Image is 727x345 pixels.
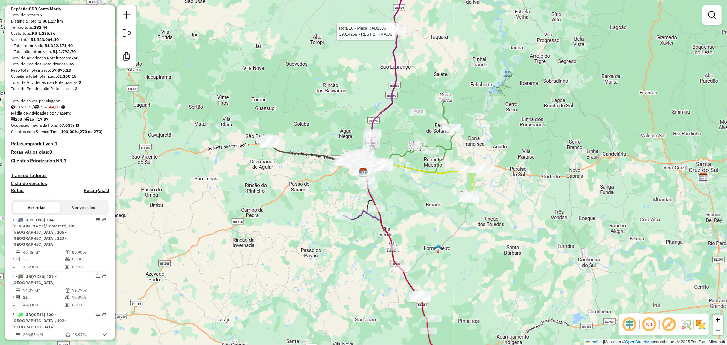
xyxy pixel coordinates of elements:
[12,274,57,285] span: 2 -
[22,249,65,256] td: 40,42 KM
[39,18,63,24] strong: 2.001,27 km
[409,109,426,116] div: Atividade não roteirizada - CLAUDINOR ADAO DE AGUIAR
[11,79,109,86] div: Total de Atividades não Roteirizadas:
[51,67,71,73] strong: 57.875,13
[37,117,48,122] strong: 17,87
[11,149,109,155] h4: Rotas vários dias:
[12,302,16,309] td: =
[72,294,106,301] td: 97,39%
[12,217,78,247] span: | 104 - [PERSON_NAME]/Tomazetti, 105 - [GEOGRAPHIC_DATA], 106 - [GEOGRAPHIC_DATA], 110 - [GEOGRAP...
[661,316,677,333] span: Exibir rótulo
[64,157,66,164] strong: 1
[26,274,44,279] span: JBQ7D35
[603,340,604,344] span: |
[76,123,79,127] em: Média calculada utilizando a maior ocupação (%Peso ou %Cubagem) de cada rota da sessão. Rotas cro...
[34,105,39,109] i: Total de rotas
[389,24,397,33] img: Julio de Castilhos
[103,333,107,337] i: Rota otimizada
[120,8,134,24] a: Nova sessão e pesquisa
[12,312,67,329] span: | 100 - [GEOGRAPHIC_DATA], 102 - [GEOGRAPHIC_DATA]
[11,187,24,193] a: Rotas
[586,340,602,344] a: Leaflet
[621,316,638,333] span: Ocultar deslocamento
[102,217,106,222] em: Rota exportada
[11,172,109,178] h4: Transportadoras
[11,158,109,164] h4: Clientes Priorizados NR:
[26,312,44,317] span: JBQ0E11
[96,312,100,316] em: Opções
[11,61,109,67] div: Total de Pedidos Roteirizados:
[16,288,20,292] i: Distância Total
[72,264,106,270] td: 09:18
[22,264,65,270] td: 1,62 KM
[16,295,20,299] i: Total de Atividades
[102,312,106,316] em: Rota exportada
[72,338,103,345] td: 63,21%
[102,274,106,278] em: Rota exportada
[11,181,109,186] h4: Lista de veículos
[22,331,65,338] td: 204,53 KM
[11,24,109,30] div: Tempo total:
[52,49,76,54] strong: R$ 1.792,70
[641,316,657,333] span: Ocultar NR
[12,256,16,262] td: /
[31,37,59,42] strong: R$ 323.964,10
[716,315,720,324] span: +
[72,287,106,294] td: 99,77%
[29,6,61,11] strong: CDD Santa Maria
[12,294,16,301] td: /
[22,338,65,345] td: 22
[84,187,109,193] h4: Recargas: 0
[65,340,71,344] i: % de utilização da cubagem
[16,257,20,261] i: Total de Atividades
[11,105,15,109] i: Cubagem total roteirizado
[434,244,442,253] img: Formigueiro
[11,98,109,104] div: Total de caixas por viagem:
[11,117,15,121] i: Total de Atividades
[65,265,69,269] i: Tempo total em rota
[12,338,16,345] td: /
[359,168,368,177] img: CDD Santa Maria
[11,116,109,122] div: 268 / 15 =
[59,74,76,79] strong: 2.160,15
[47,104,60,109] strong: 144,01
[12,312,67,329] span: 3 -
[65,295,70,299] i: % de utilização da cubagem
[13,202,60,213] button: Ver rotas
[65,303,69,307] i: Tempo total em rota
[12,217,78,247] span: 1 -
[65,257,70,261] i: % de utilização da cubagem
[45,43,73,48] strong: R$ 322.171,40
[11,123,58,128] span: Ocupação média da frota:
[681,319,692,330] img: Fluxo de ruas
[625,340,654,344] a: OpenStreetMap
[26,217,44,222] span: JCY1B16
[32,31,55,36] strong: R$ 1.235,36
[11,43,109,49] div: - Total roteirizado:
[96,217,100,222] em: Opções
[11,104,109,110] div: 2.160,15 / 15 =
[716,326,720,334] span: −
[11,55,109,61] div: Total de Atividades Roteirizadas:
[713,325,723,335] a: Zoom out
[120,26,134,42] a: Exportar sessão
[72,302,106,309] td: 08:31
[22,302,65,309] td: 4,48 KM
[22,256,65,262] td: 25
[72,249,106,256] td: 88,90%
[11,86,109,92] div: Total de Pedidos não Roteirizados:
[72,331,103,338] td: 43,97%
[49,149,52,155] strong: 0
[120,50,134,65] a: Criar modelo
[79,80,81,85] strong: 2
[71,55,78,60] strong: 268
[11,6,109,12] div: Depósito:
[72,256,106,262] td: 89,90%
[75,86,77,91] strong: 2
[22,294,65,301] td: 21
[61,105,65,109] i: Meta Caixas/viagem: 162,77 Diferença: -18,76
[713,315,723,325] a: Zoom in
[16,333,20,337] i: Distância Total
[425,315,442,322] div: Atividade não roteirizada - ARMAZEN TAUCHEN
